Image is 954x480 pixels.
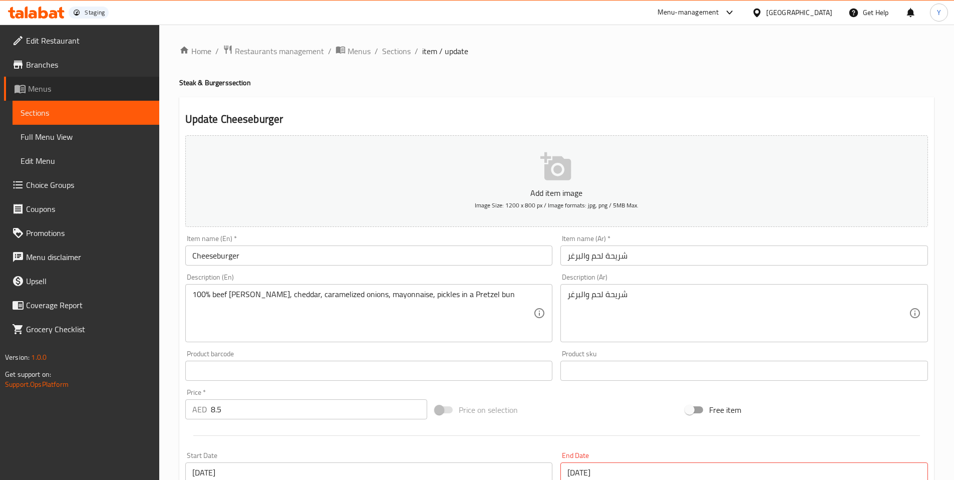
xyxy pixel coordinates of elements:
li: / [415,45,418,57]
a: Coverage Report [4,293,159,317]
span: Free item [709,404,741,416]
span: Choice Groups [26,179,151,191]
input: Enter name En [185,246,553,266]
span: Menu disclaimer [26,251,151,263]
a: Grocery Checklist [4,317,159,341]
span: Upsell [26,275,151,287]
span: Edit Menu [21,155,151,167]
a: Edit Menu [13,149,159,173]
li: / [375,45,378,57]
span: Menus [348,45,371,57]
span: 1.0.0 [31,351,47,364]
a: Menus [4,77,159,101]
span: Price on selection [459,404,518,416]
button: Add item imageImage Size: 1200 x 800 px / Image formats: jpg, png / 5MB Max. [185,135,928,227]
a: Home [179,45,211,57]
h4: Steak & Burgers section [179,78,934,88]
span: Restaurants management [235,45,324,57]
span: Edit Restaurant [26,35,151,47]
a: Sections [382,45,411,57]
a: Menus [336,45,371,58]
div: Staging [85,9,105,17]
span: Get support on: [5,368,51,381]
li: / [328,45,332,57]
p: AED [192,403,207,415]
textarea: 100% beef [PERSON_NAME], cheddar, caramelized onions, mayonnaise, pickles in a Pretzel bun [192,290,534,337]
span: Image Size: 1200 x 800 px / Image formats: jpg, png / 5MB Max. [475,199,639,211]
a: Sections [13,101,159,125]
a: Edit Restaurant [4,29,159,53]
h2: Update Cheeseburger [185,112,928,127]
span: Promotions [26,227,151,239]
span: item / update [422,45,468,57]
span: Coverage Report [26,299,151,311]
textarea: شريحة لحم والبرغر [567,290,909,337]
input: Please enter price [211,399,428,419]
a: Choice Groups [4,173,159,197]
a: Restaurants management [223,45,324,58]
input: Please enter product barcode [185,361,553,381]
a: Coupons [4,197,159,221]
div: [GEOGRAPHIC_DATA] [766,7,832,18]
a: Support.OpsPlatform [5,378,69,391]
span: Coupons [26,203,151,215]
a: Branches [4,53,159,77]
li: / [215,45,219,57]
nav: breadcrumb [179,45,934,58]
input: Please enter product sku [560,361,928,381]
a: Upsell [4,269,159,293]
a: Full Menu View [13,125,159,149]
span: Grocery Checklist [26,323,151,335]
span: Sections [21,107,151,119]
span: Branches [26,59,151,71]
input: Enter name Ar [560,246,928,266]
a: Promotions [4,221,159,245]
span: Menus [28,83,151,95]
span: Version: [5,351,30,364]
p: Add item image [201,187,912,199]
div: Menu-management [658,7,719,19]
span: Full Menu View [21,131,151,143]
a: Menu disclaimer [4,245,159,269]
span: Y [937,7,941,18]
